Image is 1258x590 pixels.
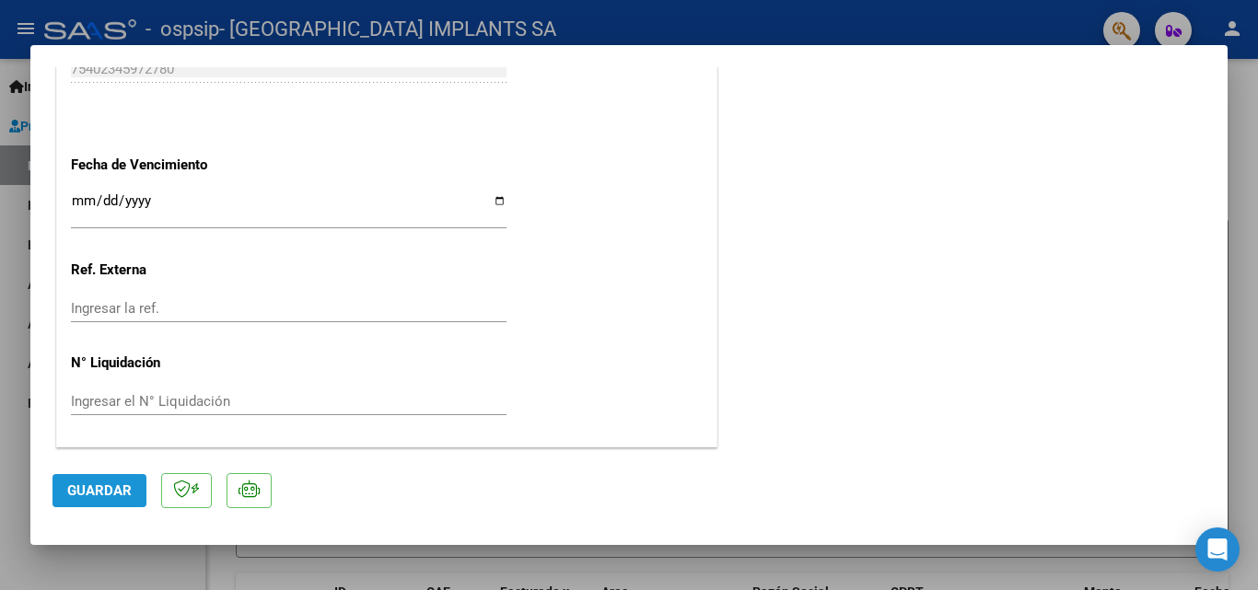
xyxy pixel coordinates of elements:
[71,260,261,281] p: Ref. Externa
[71,353,261,374] p: N° Liquidación
[1195,527,1240,572] div: Open Intercom Messenger
[67,482,132,499] span: Guardar
[52,474,146,507] button: Guardar
[71,155,261,176] p: Fecha de Vencimiento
